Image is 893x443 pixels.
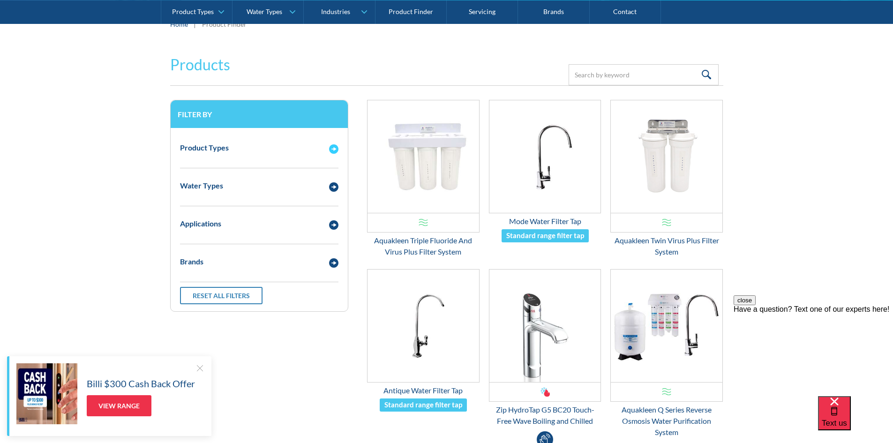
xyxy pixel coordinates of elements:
[368,270,479,382] img: Antique Water Filter Tap
[170,19,188,29] a: Home
[610,235,723,257] div: Aquakleen Twin Virus Plus Filter System
[87,376,195,390] h5: Billi $300 Cash Back Offer
[384,399,462,410] div: Standard range filter tap
[367,269,480,412] a: Antique Water Filter TapAntique Water Filter TapStandard range filter tap
[321,8,350,15] div: Industries
[610,404,723,438] div: Aquakleen Q Series Reverse Osmosis Water Purification System
[489,404,601,427] div: Zip HydroTap G5 BC20 Touch-Free Wave Boiling and Chilled
[367,100,480,257] a: Aquakleen Triple Fluoride And Virus Plus Filter SystemAquakleen Triple Fluoride And Virus Plus Fi...
[170,53,230,76] h2: Products
[611,100,722,213] img: Aquakleen Twin Virus Plus Filter System
[818,396,893,443] iframe: podium webchat widget bubble
[489,269,601,427] a: Zip HydroTap G5 BC20 Touch-Free Wave Boiling and ChilledZip HydroTap G5 BC20 Touch-Free Wave Boil...
[180,180,223,191] div: Water Types
[489,100,601,213] img: Mode Water Filter Tap
[506,230,584,241] div: Standard range filter tap
[180,287,263,304] a: Reset all filters
[367,235,480,257] div: Aquakleen Triple Fluoride And Virus Plus Filter System
[16,363,77,424] img: Billi $300 Cash Back Offer
[368,100,479,213] img: Aquakleen Triple Fluoride And Virus Plus Filter System
[489,270,601,382] img: Zip HydroTap G5 BC20 Touch-Free Wave Boiling and Chilled
[610,100,723,257] a: Aquakleen Twin Virus Plus Filter SystemAquakleen Twin Virus Plus Filter System
[734,295,893,408] iframe: podium webchat widget prompt
[367,385,480,396] div: Antique Water Filter Tap
[178,110,341,119] h3: Filter by
[172,8,214,15] div: Product Types
[87,395,151,416] a: View Range
[180,256,203,267] div: Brands
[610,269,723,438] a: Aquakleen Q Series Reverse Osmosis Water Purification SystemAquakleen Q Series Reverse Osmosis Wa...
[247,8,282,15] div: Water Types
[180,218,221,229] div: Applications
[569,64,719,85] input: Search by keyword
[489,100,601,243] a: Mode Water Filter TapMode Water Filter TapStandard range filter tap
[180,142,229,153] div: Product Types
[193,18,197,30] div: |
[202,19,247,29] div: Product Finder
[489,216,601,227] div: Mode Water Filter Tap
[611,270,722,382] img: Aquakleen Q Series Reverse Osmosis Water Purification System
